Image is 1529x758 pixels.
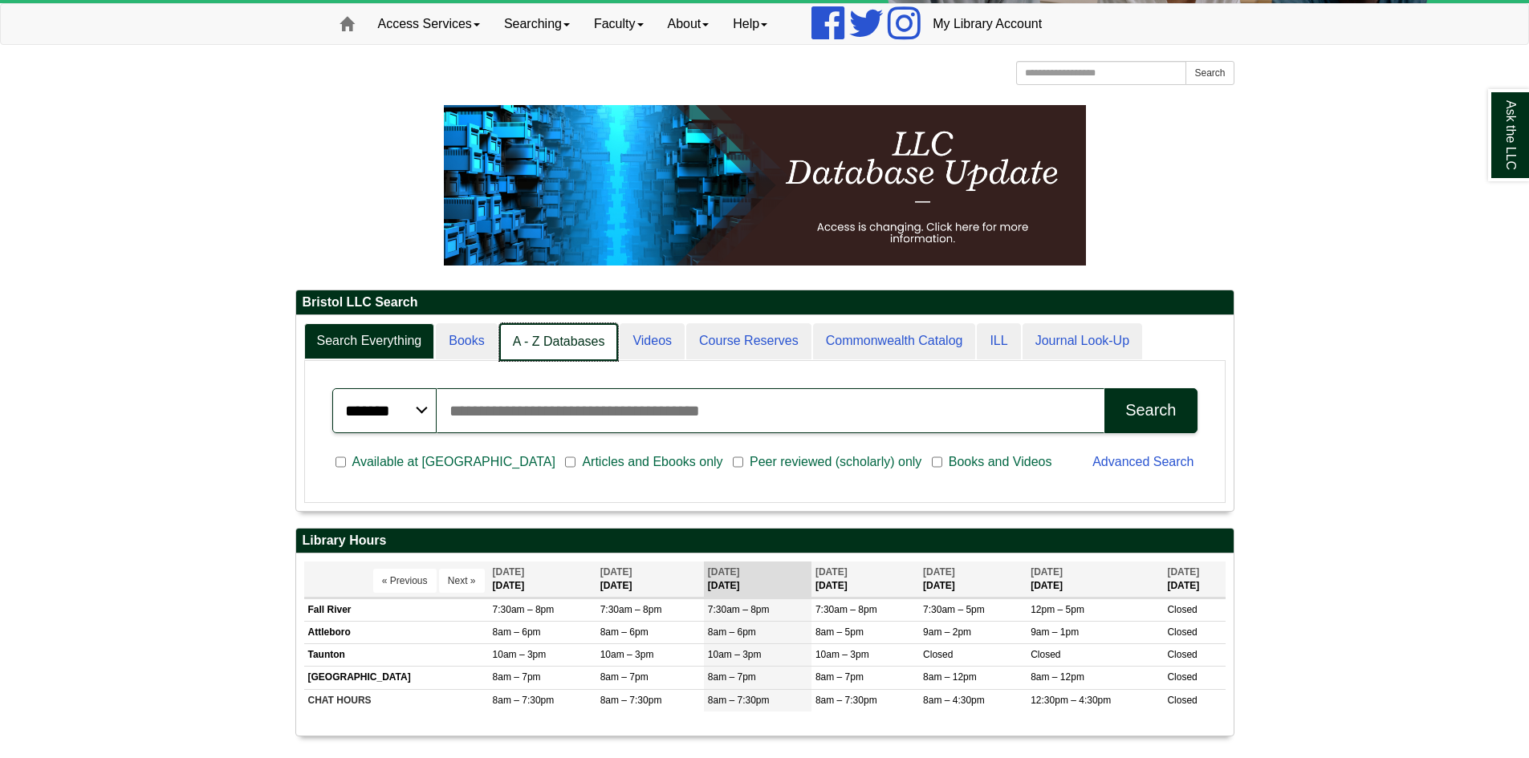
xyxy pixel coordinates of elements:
[708,604,770,615] span: 7:30am – 8pm
[708,566,740,578] span: [DATE]
[923,671,977,683] span: 8am – 12pm
[1031,649,1060,660] span: Closed
[923,649,953,660] span: Closed
[304,323,435,359] a: Search Everything
[335,455,346,469] input: Available at [GEOGRAPHIC_DATA]
[1031,566,1063,578] span: [DATE]
[1031,695,1111,706] span: 12:30pm – 4:30pm
[596,561,704,598] th: [DATE]
[493,671,541,683] span: 8am – 7pm
[1167,626,1197,638] span: Closed
[708,649,762,660] span: 10am – 3pm
[444,105,1086,266] img: HTML tutorial
[656,4,722,44] a: About
[1027,561,1163,598] th: [DATE]
[373,569,437,593] button: « Previous
[296,529,1234,553] h2: Library Hours
[304,689,489,711] td: CHAT HOURS
[1167,695,1197,706] span: Closed
[733,455,743,469] input: Peer reviewed (scholarly) only
[575,452,729,472] span: Articles and Ebooks only
[600,671,649,683] span: 8am – 7pm
[493,626,541,638] span: 8am – 6pm
[815,626,864,638] span: 8am – 5pm
[743,452,928,472] span: Peer reviewed (scholarly) only
[1125,401,1176,420] div: Search
[492,4,582,44] a: Searching
[346,452,562,472] span: Available at [GEOGRAPHIC_DATA]
[1104,388,1197,433] button: Search
[600,604,662,615] span: 7:30am – 8pm
[620,323,685,359] a: Videos
[493,566,525,578] span: [DATE]
[1023,323,1142,359] a: Journal Look-Up
[708,671,756,683] span: 8am – 7pm
[1167,604,1197,615] span: Closed
[1167,671,1197,683] span: Closed
[923,566,955,578] span: [DATE]
[493,604,555,615] span: 7:30am – 8pm
[304,667,489,689] td: [GEOGRAPHIC_DATA]
[600,695,662,706] span: 8am – 7:30pm
[811,561,919,598] th: [DATE]
[1185,61,1234,85] button: Search
[582,4,656,44] a: Faculty
[815,671,864,683] span: 8am – 7pm
[600,649,654,660] span: 10am – 3pm
[493,649,547,660] span: 10am – 3pm
[923,604,985,615] span: 7:30am – 5pm
[489,561,596,598] th: [DATE]
[1031,626,1079,638] span: 9am – 1pm
[493,695,555,706] span: 8am – 7:30pm
[296,290,1234,315] h2: Bristol LLC Search
[499,323,619,361] a: A - Z Databases
[708,626,756,638] span: 8am – 6pm
[439,569,485,593] button: Next »
[923,695,985,706] span: 8am – 4:30pm
[1031,604,1084,615] span: 12pm – 5pm
[686,323,811,359] a: Course Reserves
[813,323,976,359] a: Commonwealth Catalog
[919,561,1027,598] th: [DATE]
[1092,455,1194,468] a: Advanced Search
[721,4,779,44] a: Help
[815,604,877,615] span: 7:30am – 8pm
[1167,566,1199,578] span: [DATE]
[977,323,1020,359] a: ILL
[600,566,632,578] span: [DATE]
[1167,649,1197,660] span: Closed
[304,622,489,644] td: Attleboro
[1031,671,1084,683] span: 8am – 12pm
[366,4,492,44] a: Access Services
[815,566,848,578] span: [DATE]
[1163,561,1225,598] th: [DATE]
[815,695,877,706] span: 8am – 7:30pm
[942,452,1059,472] span: Books and Videos
[304,644,489,667] td: Taunton
[815,649,869,660] span: 10am – 3pm
[436,323,497,359] a: Books
[921,4,1054,44] a: My Library Account
[600,626,649,638] span: 8am – 6pm
[565,455,575,469] input: Articles and Ebooks only
[923,626,971,638] span: 9am – 2pm
[708,695,770,706] span: 8am – 7:30pm
[932,455,942,469] input: Books and Videos
[304,598,489,621] td: Fall River
[704,561,811,598] th: [DATE]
